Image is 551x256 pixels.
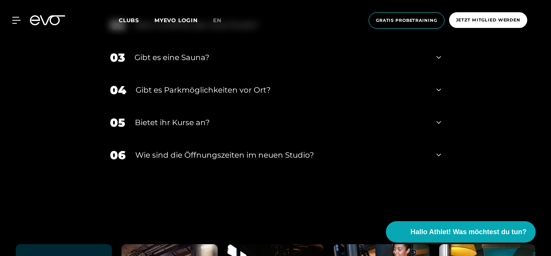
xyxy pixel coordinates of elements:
div: Gibt es eine Sauna? [134,52,427,63]
div: 06 [110,147,126,164]
div: Bietet ihr Kurse an? [135,117,427,128]
span: en [213,17,221,24]
span: Clubs [119,17,139,24]
span: Gratis Probetraining [376,17,437,24]
a: Clubs [119,16,154,24]
div: 04 [110,82,126,99]
a: en [213,16,231,25]
div: Gibt es Parkmöglichkeiten vor Ort? [136,84,427,96]
button: Hallo Athlet! Was möchtest du tun? [386,221,536,243]
span: Hallo Athlet! Was möchtest du tun? [410,227,526,237]
div: 05 [110,114,125,131]
div: 03 [110,49,125,66]
span: Jetzt Mitglied werden [456,17,520,23]
a: Gratis Probetraining [366,12,447,29]
a: MYEVO LOGIN [154,17,198,24]
div: ​Wie sind die Öffnungszeiten im neuen Studio? [135,149,427,161]
a: Jetzt Mitglied werden [447,12,530,29]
